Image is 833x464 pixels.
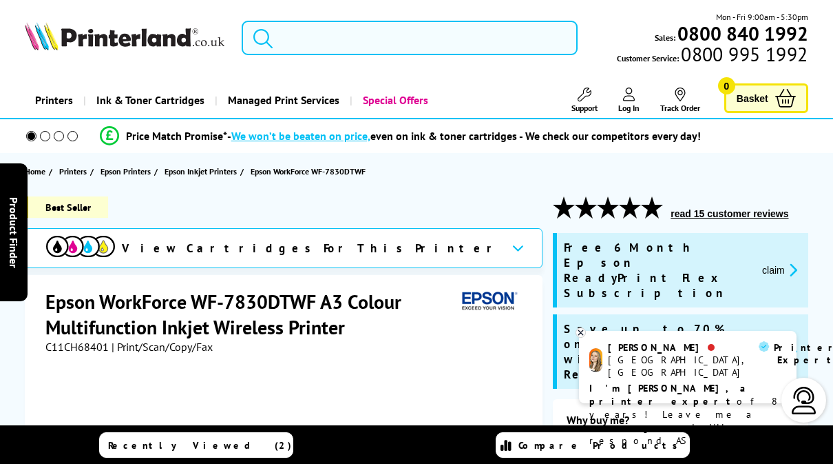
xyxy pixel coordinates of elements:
span: View Cartridges For This Printer [122,241,500,256]
span: C11CH68401 [45,340,109,354]
span: Epson WorkForce WF-7830DTWF [251,164,366,179]
span: Epson Printers [101,164,151,179]
span: Basket [737,89,768,108]
span: We won’t be beaten on price, [231,129,370,143]
a: Compare Products [496,432,690,458]
span: Epson Inkjet Printers [165,164,237,179]
span: Ink & Toner Cartridges [96,83,204,118]
img: Epson [456,289,520,314]
a: Basket 0 [724,83,808,113]
a: Support [571,88,598,113]
a: Special Offers [350,83,439,118]
img: amy.png [589,348,602,372]
span: Log In [618,103,640,113]
p: of 8 years! Leave me a message and I'll respond ASAP. [589,382,786,447]
a: Epson Inkjet Printers [165,164,240,179]
span: Printers [59,164,87,179]
span: | Print/Scan/Copy/Fax [112,340,213,354]
a: Epson Printers [101,164,154,179]
span: 0800 995 1992 [679,48,808,61]
img: user-headset-light.svg [790,387,818,414]
a: Log In [618,88,640,113]
a: Printerland Logo [25,22,224,53]
span: Product Finder [7,196,21,268]
button: read 15 customer reviews [666,208,792,220]
div: [GEOGRAPHIC_DATA], [GEOGRAPHIC_DATA] [608,354,759,379]
b: I'm [PERSON_NAME], a printer expert [589,382,750,407]
a: Home [25,164,49,179]
img: Printerland Logo [25,22,224,50]
span: Compare Products [518,439,685,452]
span: Sales: [655,31,675,44]
span: Recently Viewed (2) [108,439,292,452]
a: Managed Print Services [215,83,350,118]
span: Best Seller [25,196,108,218]
a: Printers [25,83,83,118]
div: Why buy me? [567,413,794,434]
span: 0 [718,77,735,94]
span: Free 6 Month Epson ReadyPrint Flex Subscription [564,240,751,301]
a: Recently Viewed (2) [99,432,293,458]
div: - even on ink & toner cartridges - We check our competitors every day! [227,129,701,143]
span: Customer Service: [617,48,808,65]
a: Epson WorkForce WF-7830DTWF [251,164,369,179]
b: 0800 840 1992 [677,21,808,46]
a: 0800 840 1992 [675,27,808,40]
button: promo-description [758,262,801,278]
a: Track Order [660,88,700,113]
span: Support [571,103,598,113]
li: modal_Promise [7,124,793,148]
a: Printers [59,164,90,179]
h1: Epson WorkForce WF-7830DTWF A3 Colour Multifunction Inkjet Wireless Printer [45,289,456,340]
span: Mon - Fri 9:00am - 5:30pm [716,10,808,23]
span: Home [25,164,45,179]
span: Save up to 70% on the Cost of Ink with Epson ReadyPrint Flex* [564,321,751,382]
img: View Cartridges [46,236,115,257]
div: [PERSON_NAME] [608,341,706,354]
span: Price Match Promise* [126,129,227,143]
a: Ink & Toner Cartridges [83,83,215,118]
